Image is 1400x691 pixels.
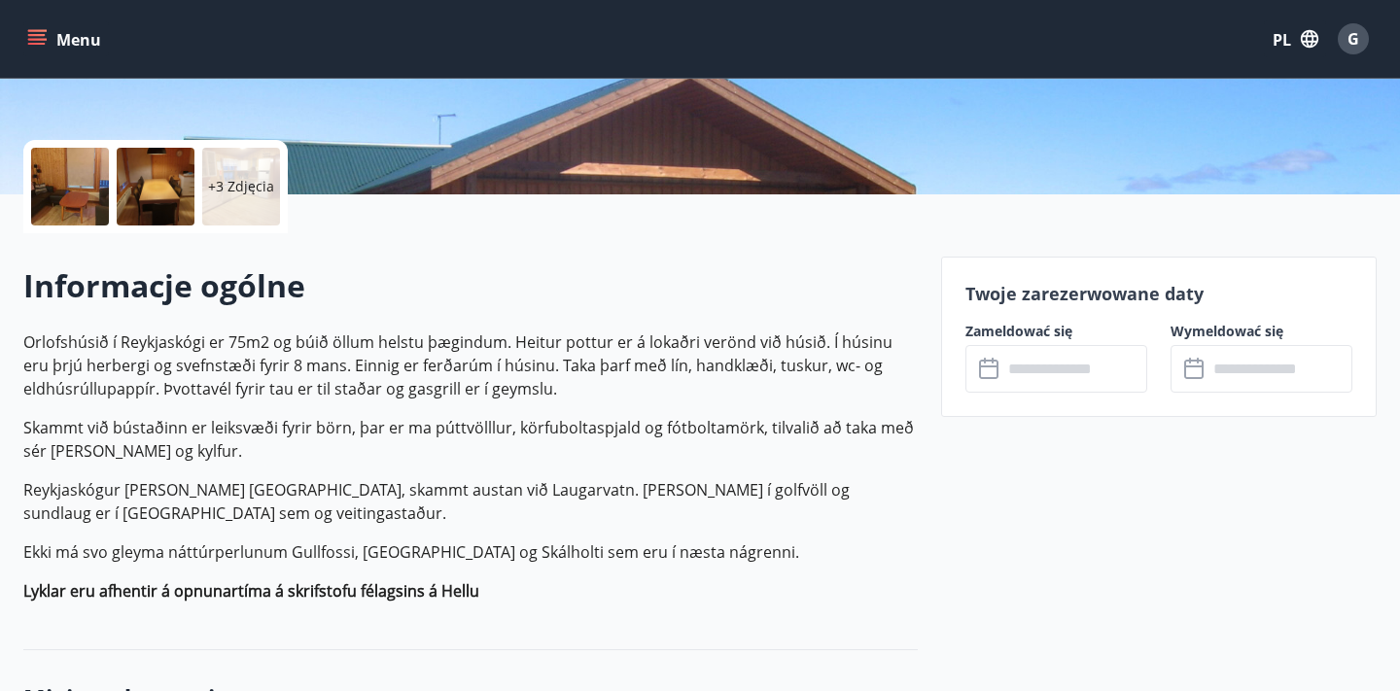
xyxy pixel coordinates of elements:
font: Orlofshúsið í Reykjaskógi er 75m2 og búið öllum helstu þægindum. Heitur pottur er á lokaðri verön... [23,331,892,399]
font: Ekki má svo gleyma náttúrperlunum Gullfossi, [GEOGRAPHIC_DATA] og Skálholti sem eru í næsta nágre... [23,541,799,563]
font: +3 Zdjęcia [208,177,274,195]
font: G [1347,28,1359,50]
button: PL [1264,20,1326,57]
font: Informacje ogólne [23,264,305,306]
font: PL [1273,29,1291,51]
font: Wymeldować się [1171,322,1283,340]
font: Menu [56,29,101,51]
font: Zameldować się [965,322,1072,340]
font: Twoje zarezerwowane daty [965,282,1204,305]
font: Lyklar eru afhentir á opnunartíma á skrifstofu félagsins á Hellu [23,580,479,602]
button: menu [23,21,109,56]
font: Skammt við bústaðinn er leiksvæði fyrir börn, þar er ma púttvölllur, körfuboltaspjald og fótbolta... [23,417,914,462]
button: G [1330,16,1377,62]
font: Reykjaskógur [PERSON_NAME] [GEOGRAPHIC_DATA], skammt austan við Laugarvatn. [PERSON_NAME] í golfv... [23,479,850,524]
